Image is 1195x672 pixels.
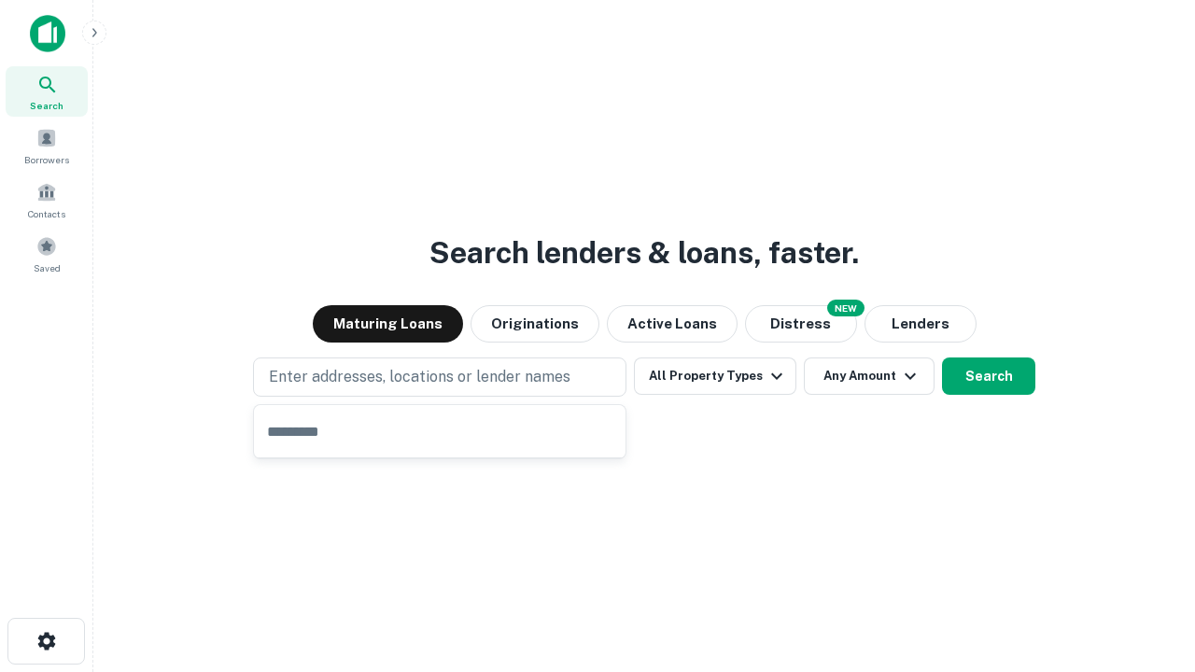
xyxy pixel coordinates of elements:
button: Originations [471,305,599,343]
a: Saved [6,229,88,279]
button: Any Amount [804,357,935,395]
p: Enter addresses, locations or lender names [269,366,570,388]
span: Contacts [28,206,65,221]
span: Borrowers [24,152,69,167]
div: NEW [827,300,865,316]
button: Active Loans [607,305,738,343]
a: Search [6,66,88,117]
iframe: Chat Widget [1102,523,1195,612]
button: Maturing Loans [313,305,463,343]
button: Lenders [865,305,977,343]
a: Borrowers [6,120,88,171]
img: capitalize-icon.png [30,15,65,52]
a: Contacts [6,175,88,225]
h3: Search lenders & loans, faster. [429,231,859,275]
button: Enter addresses, locations or lender names [253,357,626,397]
span: Saved [34,260,61,275]
button: Search distressed loans with lien and other non-mortgage details. [745,305,857,343]
button: All Property Types [634,357,796,395]
button: Search [942,357,1035,395]
span: Search [30,98,63,113]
